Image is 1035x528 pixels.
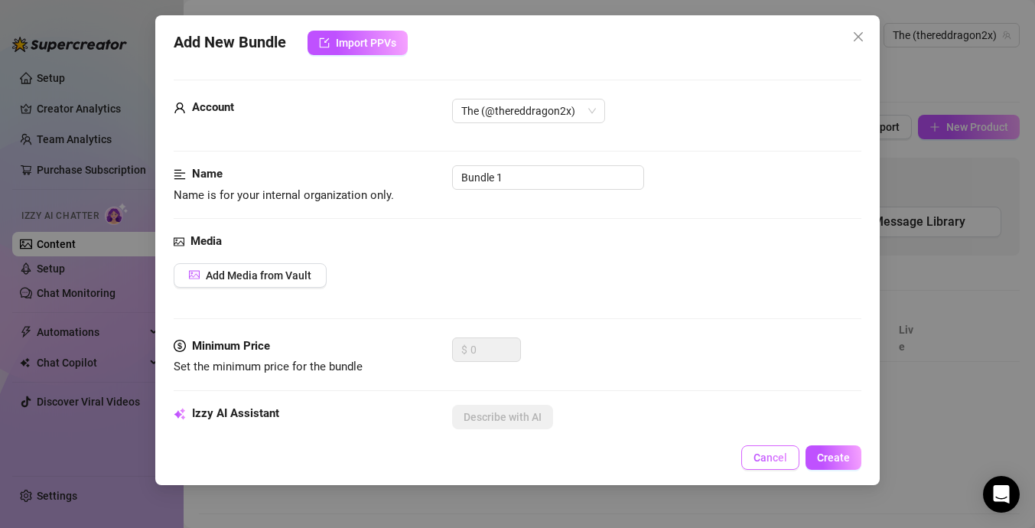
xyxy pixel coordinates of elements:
div: Open Intercom Messenger [983,476,1020,513]
strong: Account [192,100,234,114]
button: Cancel [741,445,799,470]
span: Import PPVs [336,37,396,49]
span: dollar [174,337,186,356]
span: import [319,37,330,48]
span: Create [817,451,850,464]
span: Cancel [753,451,787,464]
strong: Media [190,234,222,248]
span: Add Media from Vault [206,269,311,282]
button: Add Media from Vault [174,263,327,288]
strong: Izzy AI Assistant [192,406,279,420]
span: picture [174,233,184,251]
button: Close [846,24,871,49]
span: picture [189,269,200,280]
span: Close [846,31,871,43]
span: Set the minimum price for the bundle [174,360,363,373]
button: Describe with AI [452,405,553,429]
button: Create [806,445,861,470]
strong: Name [192,167,223,181]
span: Add New Bundle [174,31,286,55]
span: Name is for your internal organization only. [174,188,394,202]
span: close [852,31,864,43]
button: Import PPVs [308,31,408,55]
strong: Minimum Price [192,339,270,353]
span: user [174,99,186,117]
span: align-left [174,165,186,184]
span: The (@thereddragon2x) [461,99,596,122]
input: Enter a name [452,165,644,190]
